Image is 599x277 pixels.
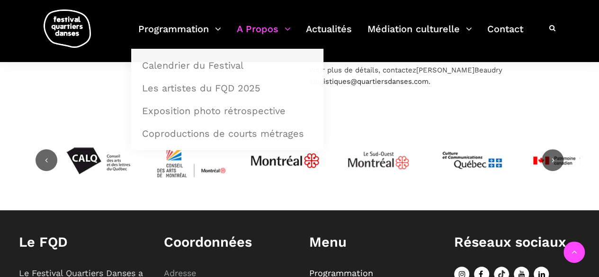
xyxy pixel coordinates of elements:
h1: Menu [309,234,435,250]
a: Coproductions de courts métrages [136,123,318,144]
h1: Coordonnées [164,234,290,250]
img: Calq_noir [63,125,134,196]
h1: Le FQD [19,234,145,250]
h1: Réseaux sociaux [454,234,580,250]
a: Les artistes du FQD 2025 [136,77,318,99]
a: logistiques@quartiersdanses.com [313,77,429,86]
img: Logo_Mtl_Le_Sud-Ouest.svg_ [343,125,414,196]
a: Contact [487,21,523,49]
img: CMYK_Logo_CAMMontreal [156,125,227,196]
a: Médiation culturelle [367,21,472,49]
a: Programmation [138,21,221,49]
img: logo-fqd-med [44,9,91,48]
img: JPGnr_b [250,125,321,196]
a: Exposition photo rétrospective [136,100,318,122]
a: Calendrier du Festival [136,54,318,76]
span: [PERSON_NAME] [416,66,474,74]
a: Actualités [306,21,352,49]
img: mccq-3-3 [437,125,508,196]
a: A Propos [237,21,291,49]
